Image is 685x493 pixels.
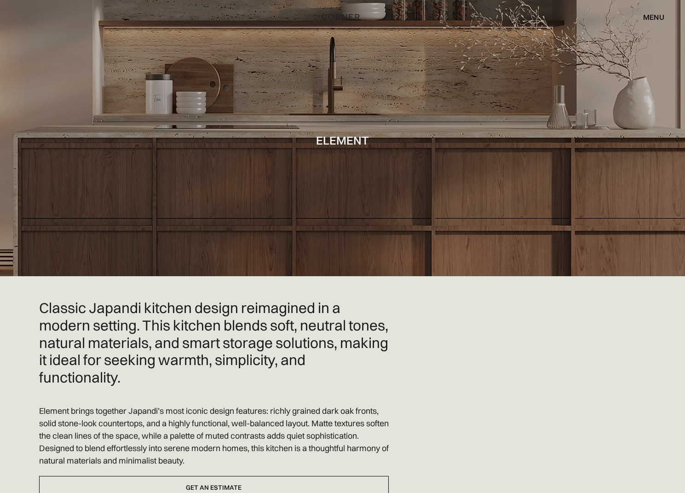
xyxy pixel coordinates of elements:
[39,299,389,386] h2: Classic Japandi kitchen design reimagined in a modern setting. This kitchen blends soft, neutral ...
[643,13,664,21] div: menu
[634,9,664,25] div: menu
[39,405,389,467] p: Element brings together Japandi’s most iconic design features: richly grained dark oak fronts, so...
[305,11,380,23] a: home
[316,134,369,146] h1: Element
